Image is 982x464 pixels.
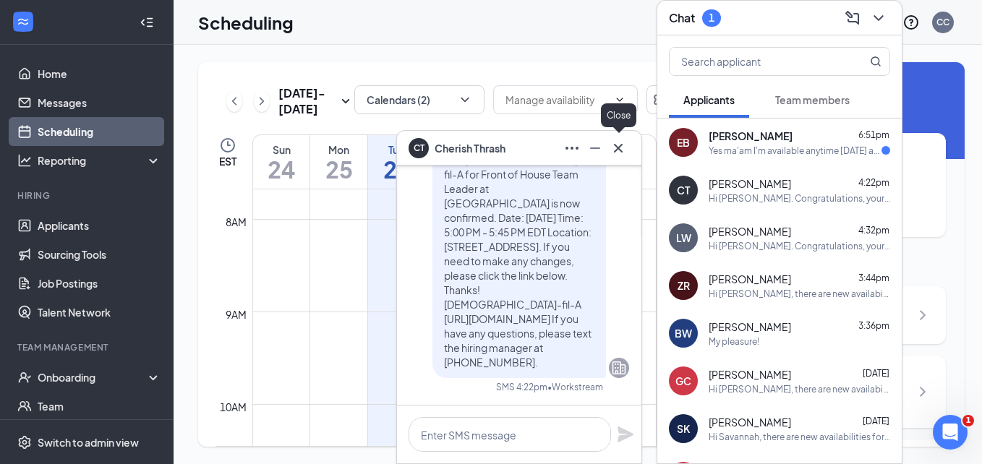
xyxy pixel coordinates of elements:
button: ChevronRight [254,90,270,112]
span: [PERSON_NAME] [709,367,791,382]
svg: Ellipses [563,139,581,157]
a: Job Postings [38,269,161,298]
span: Team members [775,93,850,106]
svg: Cross [610,139,627,157]
div: Hi [PERSON_NAME], there are new availabilities for an interview. This is a reminder to schedule y... [709,383,890,395]
svg: ComposeMessage [844,9,861,27]
span: [PERSON_NAME] [709,224,791,239]
div: Team Management [17,341,158,353]
span: [DATE] [863,368,889,379]
svg: Company [610,359,628,377]
span: 6:51pm [858,129,889,140]
div: Onboarding [38,370,149,384]
h1: Scheduling [198,10,294,35]
h3: Chat [669,10,695,26]
svg: ChevronRight [914,306,931,324]
a: Applicants [38,211,161,240]
svg: Clock [219,137,236,154]
button: Calendars (2)ChevronDown [354,85,484,114]
div: ZR [678,278,690,293]
svg: UserCheck [17,370,32,384]
a: Messages [38,88,161,117]
svg: ChevronDown [458,93,472,107]
div: Mon [310,142,367,157]
h1: 26 [368,157,425,181]
span: • Workstream [547,381,603,393]
a: Sourcing Tools [38,240,161,269]
span: EST [219,154,236,168]
a: August 24, 2025 [253,135,309,189]
button: ChevronDown [867,7,890,30]
span: Cherish Thrash [435,140,505,156]
div: Yes ma'am I'm available anytime [DATE] after 11 for a chat over the phone. Whatever time works be... [709,145,881,157]
span: Applicants [683,93,735,106]
div: My pleasure! [709,335,759,348]
button: Minimize [584,137,607,160]
span: [PERSON_NAME] [709,272,791,286]
button: ChevronLeft [226,90,242,112]
span: 3:44pm [858,272,889,283]
a: Settings [646,85,675,117]
div: BW [675,326,692,340]
button: Ellipses [560,137,584,160]
div: 9am [223,306,249,322]
svg: Settings [652,91,670,108]
div: 8am [223,214,249,230]
button: Cross [607,137,630,160]
span: 1 [962,415,974,426]
svg: ChevronLeft [227,93,242,110]
div: LW [676,231,691,245]
iframe: Intercom live chat [933,415,968,450]
div: SMS 4:22pm [496,381,547,393]
svg: QuestionInfo [902,14,920,31]
span: [PERSON_NAME] [709,415,791,429]
div: Hi [PERSON_NAME]. Congratulations, your meeting with [DEMOGRAPHIC_DATA]-fil-A for Cook at [GEOGRA... [709,240,890,252]
svg: ChevronRight [255,93,269,110]
h1: 24 [253,157,309,181]
h3: [DATE] - [DATE] [278,85,337,117]
div: Tue [368,142,425,157]
a: Scheduling [38,117,161,146]
div: Reporting [38,153,162,168]
svg: WorkstreamLogo [16,14,30,29]
svg: SmallChevronDown [337,93,354,110]
a: August 25, 2025 [310,135,367,189]
button: Settings [646,85,675,114]
svg: Collapse [140,15,154,30]
div: 10am [217,399,249,415]
span: 4:32pm [858,225,889,236]
svg: Settings [17,435,32,450]
div: 1 [709,12,714,24]
div: EB [677,135,690,150]
div: GC [675,374,691,388]
svg: ChevronRight [914,383,931,400]
svg: Plane [617,426,634,443]
div: Hi [PERSON_NAME]. Congratulations, your meeting with [DEMOGRAPHIC_DATA]-fil-A for Front of House ... [709,192,890,205]
input: Search applicant [670,48,841,75]
a: August 26, 2025 [368,135,425,189]
span: [DATE] [863,416,889,426]
svg: Minimize [586,139,604,157]
div: Hiring [17,189,158,202]
div: Sun [253,142,309,157]
div: Hi Savannah, there are new availabilities for an interview. This is a reminder to schedule your i... [709,431,890,443]
button: ComposeMessage [841,7,864,30]
span: [PERSON_NAME] [709,319,791,334]
svg: MagnifyingGlass [870,56,881,67]
a: Home [38,59,161,88]
div: SK [677,421,690,436]
input: Manage availability [505,92,608,108]
h1: 25 [310,157,367,181]
div: CT [677,183,690,197]
div: Hi [PERSON_NAME], there are new availabilities for an interview. This is a reminder to schedule y... [709,288,890,300]
span: 4:22pm [858,177,889,188]
a: Team [38,392,161,421]
span: [PERSON_NAME] [709,129,793,143]
svg: ChevronDown [870,9,887,27]
svg: ChevronDown [614,94,626,106]
span: 3:36pm [858,320,889,331]
span: Hi [PERSON_NAME]. Congratulations, your meeting with [DEMOGRAPHIC_DATA]-fil-A for Front of House ... [444,124,592,369]
div: Switch to admin view [38,435,139,450]
div: CC [936,16,949,28]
